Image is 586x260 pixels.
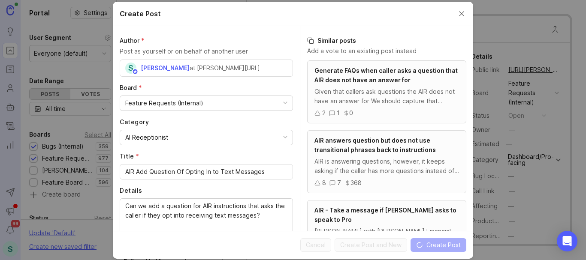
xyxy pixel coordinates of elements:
[322,108,326,118] div: 2
[132,68,139,75] img: member badge
[125,201,287,230] textarea: Can we add a question for AIR instructions that asks the caller if they opt into receiving text m...
[307,60,466,123] a: Generate FAQs when caller asks a question that AIR does not have an answer forGiven that callers ...
[314,87,459,106] div: Given that callers ask questions the AIR does not have an answer for We should capture that quest...
[350,178,362,188] div: 368
[314,157,459,176] div: AIR is answering questions, however, it keeps asking if the caller has more questions instead of ...
[141,64,190,72] span: [PERSON_NAME]
[120,186,293,195] label: Details
[307,47,466,55] p: Add a vote to an existing post instead
[307,36,466,45] h3: Similar posts
[120,118,293,126] label: Category
[125,133,168,142] div: AI Receptionist
[557,231,577,251] div: Open Intercom Messenger
[322,178,326,188] div: 8
[125,99,203,108] div: Feature Requests (Internal)
[314,137,436,153] span: AIR answers question but does not use transitional phrases back to instructions
[314,206,456,223] span: AIR - Take a message if [PERSON_NAME] asks to speak to Pro
[120,37,145,44] span: Author (required)
[314,67,458,84] span: Generate FAQs when caller asks a question that AIR does not have an answer for
[314,227,459,245] div: [PERSON_NAME] with [PERSON_NAME] Financial Group, does not want the caller transferred to a live ...
[120,9,161,19] h2: Create Post
[125,63,136,74] div: S
[120,84,142,91] span: Board (required)
[120,152,139,160] span: Title (required)
[190,63,260,73] div: at [PERSON_NAME][URL]
[337,178,341,188] div: 7
[125,167,287,176] input: Short, descriptive title
[349,108,353,118] div: 0
[307,130,466,193] a: AIR answers question but does not use transitional phrases back to instructionsAIR is answering q...
[120,47,293,56] p: Post as yourself or on behalf of another user
[337,108,340,118] div: 1
[457,9,466,18] button: Close create post modal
